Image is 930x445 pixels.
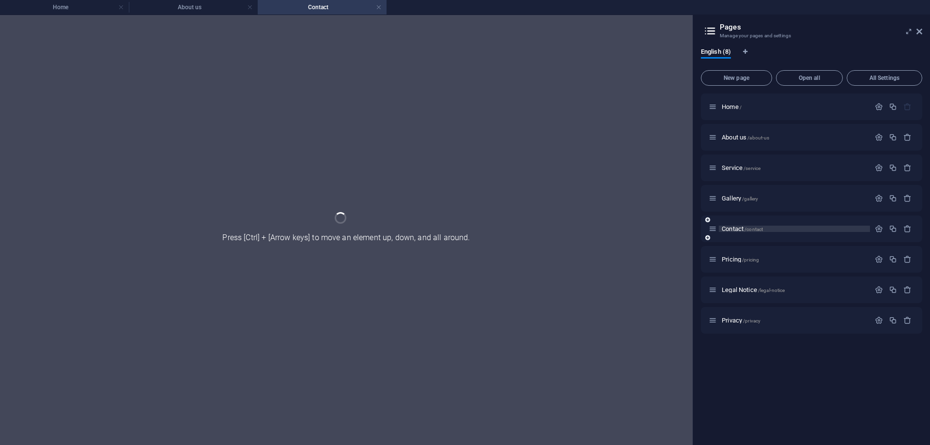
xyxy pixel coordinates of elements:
[719,134,870,140] div: About us/about-us
[740,105,742,110] span: /
[705,75,768,81] span: New page
[722,286,785,293] span: Click to open page
[776,70,843,86] button: Open all
[758,288,785,293] span: /legal-notice
[903,164,912,172] div: Remove
[722,103,742,110] span: Click to open page
[875,255,883,263] div: Settings
[719,104,870,110] div: Home/
[889,316,897,324] div: Duplicate
[701,48,922,66] div: Language Tabs
[889,194,897,202] div: Duplicate
[889,286,897,294] div: Duplicate
[903,225,912,233] div: Remove
[701,70,772,86] button: New page
[903,194,912,202] div: Remove
[719,287,870,293] div: Legal Notice/legal-notice
[903,103,912,111] div: The startpage cannot be deleted
[744,227,763,232] span: /contact
[875,316,883,324] div: Settings
[889,103,897,111] div: Duplicate
[889,164,897,172] div: Duplicate
[722,134,769,141] span: About us
[875,133,883,141] div: Settings
[719,165,870,171] div: Service/service
[742,257,759,262] span: /pricing
[719,226,870,232] div: Contact/contact
[744,166,760,171] span: /service
[903,133,912,141] div: Remove
[875,225,883,233] div: Settings
[719,195,870,201] div: Gallery/gallery
[889,225,897,233] div: Duplicate
[722,225,763,232] span: Contact
[722,317,760,324] span: Click to open page
[875,286,883,294] div: Settings
[743,318,760,323] span: /privacy
[875,103,883,111] div: Settings
[742,196,758,201] span: /gallery
[780,75,838,81] span: Open all
[720,23,922,31] h2: Pages
[720,31,903,40] h3: Manage your pages and settings
[889,133,897,141] div: Duplicate
[258,2,387,13] h4: Contact
[903,255,912,263] div: Remove
[722,195,758,202] span: Gallery
[129,2,258,13] h4: About us
[875,194,883,202] div: Settings
[719,317,870,323] div: Privacy/privacy
[701,46,731,60] span: English (8)
[719,256,870,262] div: Pricing/pricing
[747,135,769,140] span: /about-us
[889,255,897,263] div: Duplicate
[847,70,922,86] button: All Settings
[903,316,912,324] div: Remove
[722,164,760,171] span: Service
[903,286,912,294] div: Remove
[722,256,759,263] span: Click to open page
[851,75,918,81] span: All Settings
[875,164,883,172] div: Settings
